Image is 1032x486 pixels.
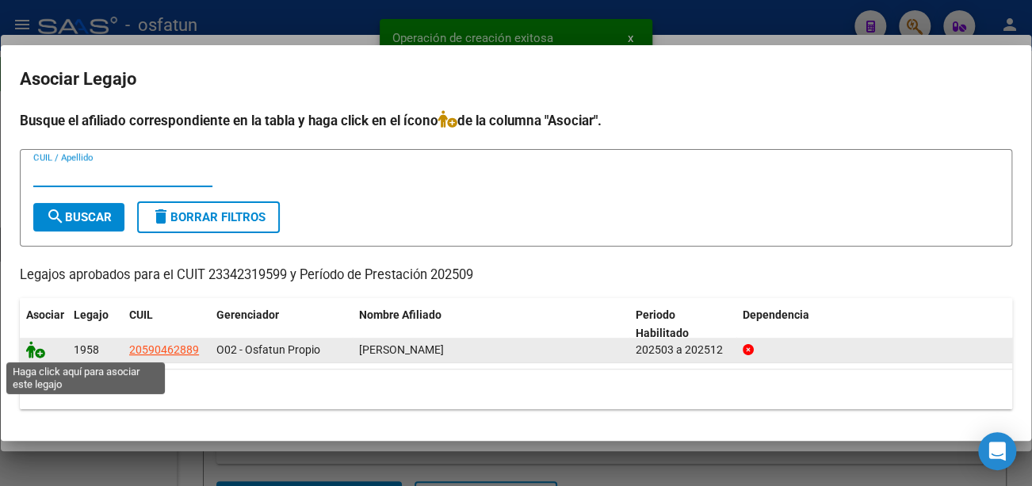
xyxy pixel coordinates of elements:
datatable-header-cell: Nombre Afiliado [353,298,629,350]
h4: Busque el afiliado correspondiente en la tabla y haga click en el ícono de la columna "Asociar". [20,110,1012,131]
span: Dependencia [743,308,809,321]
span: Asociar [26,308,64,321]
span: 1958 [74,343,99,356]
datatable-header-cell: Gerenciador [210,298,353,350]
mat-icon: search [46,207,65,226]
div: Open Intercom Messenger [978,432,1016,470]
mat-icon: delete [151,207,170,226]
datatable-header-cell: Asociar [20,298,67,350]
p: Legajos aprobados para el CUIT 23342319599 y Período de Prestación 202509 [20,266,1012,285]
datatable-header-cell: Periodo Habilitado [629,298,736,350]
span: Borrar Filtros [151,210,266,224]
span: Legajo [74,308,109,321]
button: Buscar [33,203,124,232]
h2: Asociar Legajo [20,64,1012,94]
span: Gerenciador [216,308,279,321]
datatable-header-cell: CUIL [123,298,210,350]
span: Buscar [46,210,112,224]
span: Nombre Afiliado [359,308,441,321]
span: CUIL [129,308,153,321]
datatable-header-cell: Legajo [67,298,123,350]
span: O02 - Osfatun Propio [216,343,320,356]
span: Periodo Habilitado [636,308,689,339]
button: Borrar Filtros [137,201,280,233]
span: GORDILLO ANGEL BENJAMN [359,343,444,356]
span: 20590462889 [129,343,199,356]
datatable-header-cell: Dependencia [736,298,1013,350]
div: 202503 a 202512 [636,341,730,359]
div: 1 registros [20,369,1012,409]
